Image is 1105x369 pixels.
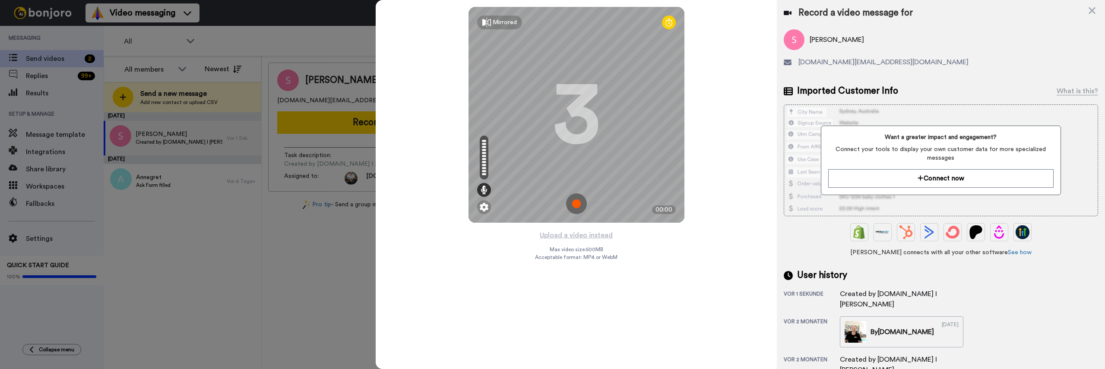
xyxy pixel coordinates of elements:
[797,85,898,98] span: Imported Customer Info
[969,225,983,239] img: Patreon
[852,225,866,239] img: Shopify
[871,327,934,337] div: By [DOMAIN_NAME]
[652,205,676,214] div: 00:00
[840,316,963,347] a: By[DOMAIN_NAME][DATE]
[797,269,847,282] span: User history
[553,82,600,147] div: 3
[1057,86,1098,96] div: What is this?
[992,225,1006,239] img: Drip
[566,193,587,214] img: ic_record_start.svg
[828,169,1053,188] button: Connect now
[784,318,840,347] div: vor 2 Monaten
[876,225,890,239] img: Ontraport
[828,133,1053,142] span: Want a greater impact and engagement?
[784,290,840,309] div: vor 1 Sekunde
[840,289,978,309] div: Created by [DOMAIN_NAME] I [PERSON_NAME]
[550,246,603,253] span: Max video size: 500 MB
[1016,225,1029,239] img: GoHighLevel
[899,225,913,239] img: Hubspot
[922,225,936,239] img: ActiveCampaign
[946,225,959,239] img: ConvertKit
[828,145,1053,162] span: Connect your tools to display your own customer data for more specialized messages
[798,57,969,67] span: [DOMAIN_NAME][EMAIL_ADDRESS][DOMAIN_NAME]
[845,321,866,343] img: 6cd6ccfa-ece7-4bcd-b457-0fe0f4850f10-thumb.jpg
[942,321,959,343] div: [DATE]
[1008,249,1032,255] a: See how
[535,254,617,261] span: Acceptable format: MP4 or WebM
[537,230,615,241] button: Upload a video instead
[784,248,1098,257] span: [PERSON_NAME] connects with all your other software
[480,203,488,211] img: ic_gear.svg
